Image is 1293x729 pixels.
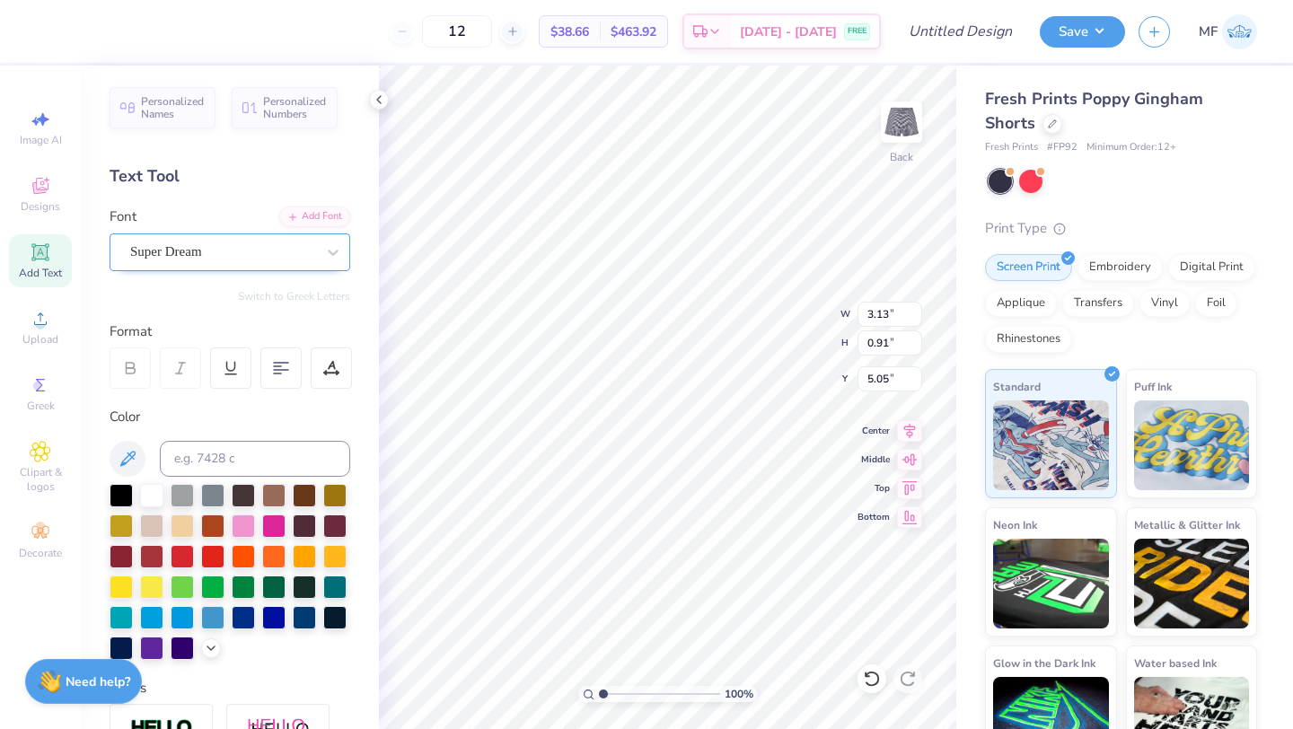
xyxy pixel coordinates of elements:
[884,104,919,140] img: Back
[279,206,350,227] div: Add Font
[1077,254,1163,281] div: Embroidery
[27,399,55,413] span: Greek
[985,254,1072,281] div: Screen Print
[238,289,350,303] button: Switch to Greek Letters
[1139,290,1190,317] div: Vinyl
[110,321,352,342] div: Format
[550,22,589,41] span: $38.66
[993,654,1095,672] span: Glow in the Dark Ink
[848,25,866,38] span: FREE
[19,546,62,560] span: Decorate
[1222,14,1257,49] img: Mia Fredrick
[1134,539,1250,628] img: Metallic & Glitter Ink
[858,453,890,466] span: Middle
[110,678,350,698] div: Styles
[110,407,350,427] div: Color
[611,22,656,41] span: $463.92
[858,482,890,495] span: Top
[1047,140,1077,155] span: # FP92
[1168,254,1255,281] div: Digital Print
[9,465,72,494] span: Clipart & logos
[725,686,753,702] span: 100 %
[985,326,1072,353] div: Rhinestones
[985,88,1203,134] span: Fresh Prints Poppy Gingham Shorts
[1134,377,1172,396] span: Puff Ink
[1134,515,1240,534] span: Metallic & Glitter Ink
[985,290,1057,317] div: Applique
[993,377,1041,396] span: Standard
[263,95,327,120] span: Personalized Numbers
[985,140,1038,155] span: Fresh Prints
[1134,654,1217,672] span: Water based Ink
[66,673,130,690] strong: Need help?
[858,425,890,437] span: Center
[110,164,350,189] div: Text Tool
[1199,22,1218,42] span: MF
[858,511,890,523] span: Bottom
[141,95,205,120] span: Personalized Names
[20,133,62,147] span: Image AI
[1199,14,1257,49] a: MF
[1195,290,1237,317] div: Foil
[22,332,58,347] span: Upload
[993,400,1109,490] img: Standard
[1040,16,1125,48] button: Save
[1086,140,1176,155] span: Minimum Order: 12 +
[160,441,350,477] input: e.g. 7428 c
[894,13,1026,49] input: Untitled Design
[740,22,837,41] span: [DATE] - [DATE]
[110,206,136,227] label: Font
[19,266,62,280] span: Add Text
[422,15,492,48] input: – –
[21,199,60,214] span: Designs
[890,149,913,165] div: Back
[993,539,1109,628] img: Neon Ink
[1134,400,1250,490] img: Puff Ink
[993,515,1037,534] span: Neon Ink
[1062,290,1134,317] div: Transfers
[985,218,1257,239] div: Print Type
